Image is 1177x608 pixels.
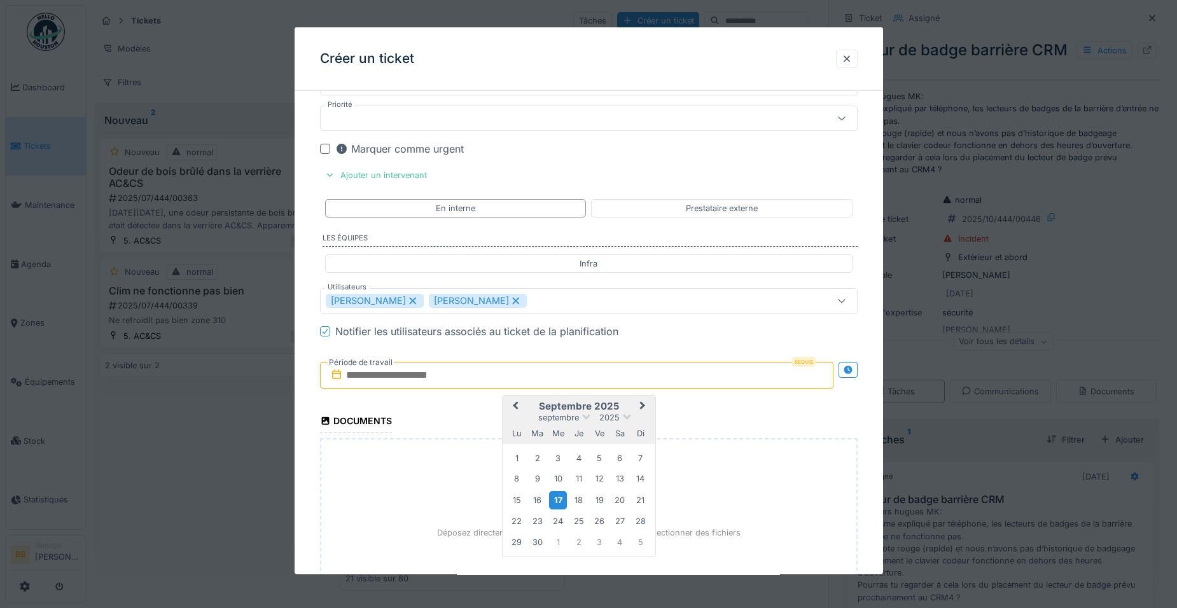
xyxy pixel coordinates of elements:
[632,513,649,530] div: Choose dimanche 28 septembre 2025
[529,470,546,487] div: Choose mardi 9 septembre 2025
[611,492,629,509] div: Choose samedi 20 septembre 2025
[570,450,587,467] div: Choose jeudi 4 septembre 2025
[590,470,608,487] div: Choose vendredi 12 septembre 2025
[570,534,587,551] div: Choose jeudi 2 octobre 2025
[599,413,620,422] span: 2025
[792,357,816,367] div: Requis
[325,282,369,293] label: Utilisateurs
[549,425,566,442] div: mercredi
[508,534,526,551] div: Choose lundi 29 septembre 2025
[590,513,608,530] div: Choose vendredi 26 septembre 2025
[570,492,587,509] div: Choose jeudi 18 septembre 2025
[320,51,414,67] h3: Créer un ticket
[590,534,608,551] div: Choose vendredi 3 octobre 2025
[529,450,546,467] div: Choose mardi 2 septembre 2025
[549,470,566,487] div: Choose mercredi 10 septembre 2025
[323,233,858,247] label: Les équipes
[508,492,526,509] div: Choose lundi 15 septembre 2025
[632,425,649,442] div: dimanche
[508,425,526,442] div: lundi
[437,527,741,539] p: Déposez directement des fichiers ici, ou cliquez pour sélectionner des fichiers
[508,513,526,530] div: Choose lundi 22 septembre 2025
[429,294,527,308] div: [PERSON_NAME]
[549,450,566,467] div: Choose mercredi 3 septembre 2025
[529,534,546,551] div: Choose mardi 30 septembre 2025
[504,397,524,417] button: Previous Month
[632,470,649,487] div: Choose dimanche 14 septembre 2025
[590,450,608,467] div: Choose vendredi 5 septembre 2025
[611,534,629,551] div: Choose samedi 4 octobre 2025
[590,425,608,442] div: vendredi
[632,492,649,509] div: Choose dimanche 21 septembre 2025
[529,492,546,509] div: Choose mardi 16 septembre 2025
[549,534,566,551] div: Choose mercredi 1 octobre 2025
[611,470,629,487] div: Choose samedi 13 septembre 2025
[686,202,758,214] div: Prestataire externe
[335,324,618,339] div: Notifier les utilisateurs associés au ticket de la planification
[611,450,629,467] div: Choose samedi 6 septembre 2025
[590,492,608,509] div: Choose vendredi 19 septembre 2025
[503,401,655,412] h2: septembre 2025
[570,513,587,530] div: Choose jeudi 25 septembre 2025
[632,534,649,551] div: Choose dimanche 5 octobre 2025
[549,513,566,530] div: Choose mercredi 24 septembre 2025
[538,413,579,422] span: septembre
[580,258,597,270] div: Infra
[611,513,629,530] div: Choose samedi 27 septembre 2025
[570,425,587,442] div: jeudi
[320,167,432,184] div: Ajouter un intervenant
[549,491,566,509] div: Choose mercredi 17 septembre 2025
[529,425,546,442] div: mardi
[325,99,355,110] label: Priorité
[508,450,526,467] div: Choose lundi 1 septembre 2025
[335,141,464,156] div: Marquer comme urgent
[326,294,424,308] div: [PERSON_NAME]
[529,513,546,530] div: Choose mardi 23 septembre 2025
[611,425,629,442] div: samedi
[632,450,649,467] div: Choose dimanche 7 septembre 2025
[508,470,526,487] div: Choose lundi 8 septembre 2025
[570,470,587,487] div: Choose jeudi 11 septembre 2025
[506,448,651,552] div: Month septembre, 2025
[634,397,654,417] button: Next Month
[328,356,394,370] label: Période de travail
[320,411,393,433] div: Documents
[436,202,475,214] div: En interne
